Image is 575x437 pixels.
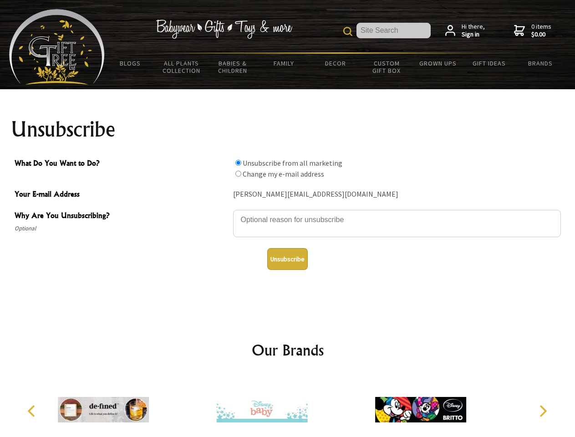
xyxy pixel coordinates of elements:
[235,171,241,177] input: What Do You Want to Do?
[514,23,551,39] a: 0 items$0.00
[515,54,566,73] a: Brands
[235,160,241,166] input: What Do You Want to Do?
[343,27,352,36] img: product search
[361,54,412,80] a: Custom Gift Box
[310,54,361,73] a: Decor
[243,169,324,178] label: Change my e-mail address
[23,401,43,421] button: Previous
[533,401,553,421] button: Next
[462,30,485,39] strong: Sign in
[15,158,229,171] span: What Do You Want to Do?
[259,54,310,73] a: Family
[445,23,485,39] a: Hi there,Sign in
[156,54,208,80] a: All Plants Collection
[233,210,561,237] textarea: Why Are You Unsubscribing?
[207,54,259,80] a: Babies & Children
[15,210,229,223] span: Why Are You Unsubscribing?
[9,9,105,85] img: Babyware - Gifts - Toys and more...
[463,54,515,73] a: Gift Ideas
[156,20,292,39] img: Babywear - Gifts - Toys & more
[462,23,485,39] span: Hi there,
[267,248,308,270] button: Unsubscribe
[11,118,565,140] h1: Unsubscribe
[412,54,463,73] a: Grown Ups
[15,188,229,202] span: Your E-mail Address
[15,223,229,234] span: Optional
[531,30,551,39] strong: $0.00
[243,158,342,168] label: Unsubscribe from all marketing
[531,22,551,39] span: 0 items
[233,188,561,202] div: [PERSON_NAME][EMAIL_ADDRESS][DOMAIN_NAME]
[18,339,557,361] h2: Our Brands
[356,23,431,38] input: Site Search
[105,54,156,73] a: BLOGS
